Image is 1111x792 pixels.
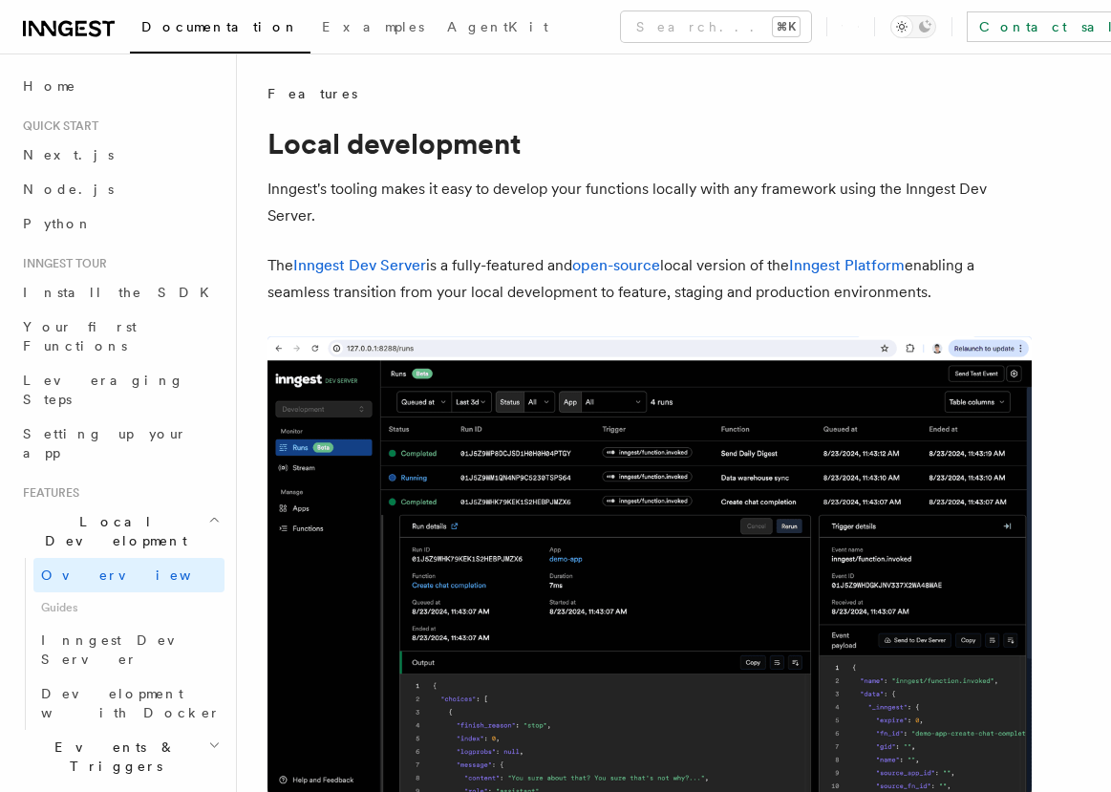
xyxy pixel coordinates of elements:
[890,15,936,38] button: Toggle dark mode
[23,285,221,300] span: Install the SDK
[33,676,224,730] a: Development with Docker
[15,504,224,558] button: Local Development
[15,275,224,310] a: Install the SDK
[15,738,208,776] span: Events & Triggers
[23,76,76,96] span: Home
[322,19,424,34] span: Examples
[33,623,224,676] a: Inngest Dev Server
[310,6,436,52] a: Examples
[447,19,548,34] span: AgentKit
[15,118,98,134] span: Quick start
[15,138,224,172] a: Next.js
[15,69,224,103] a: Home
[15,417,224,470] a: Setting up your app
[15,485,79,501] span: Features
[15,558,224,730] div: Local Development
[23,182,114,197] span: Node.js
[41,632,204,667] span: Inngest Dev Server
[15,256,107,271] span: Inngest tour
[621,11,811,42] button: Search...⌘K
[267,84,357,103] span: Features
[789,256,905,274] a: Inngest Platform
[33,558,224,592] a: Overview
[293,256,426,274] a: Inngest Dev Server
[267,176,1032,229] p: Inngest's tooling makes it easy to develop your functions locally with any framework using the In...
[15,363,224,417] a: Leveraging Steps
[572,256,660,274] a: open-source
[141,19,299,34] span: Documentation
[15,206,224,241] a: Python
[41,686,221,720] span: Development with Docker
[23,147,114,162] span: Next.js
[23,216,93,231] span: Python
[23,426,187,460] span: Setting up your app
[130,6,310,54] a: Documentation
[15,310,224,363] a: Your first Functions
[33,592,224,623] span: Guides
[773,17,800,36] kbd: ⌘K
[267,126,1032,161] h1: Local development
[267,252,1032,306] p: The is a fully-featured and local version of the enabling a seamless transition from your local d...
[23,319,137,353] span: Your first Functions
[15,172,224,206] a: Node.js
[23,373,184,407] span: Leveraging Steps
[436,6,560,52] a: AgentKit
[15,512,208,550] span: Local Development
[15,730,224,783] button: Events & Triggers
[41,567,238,583] span: Overview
